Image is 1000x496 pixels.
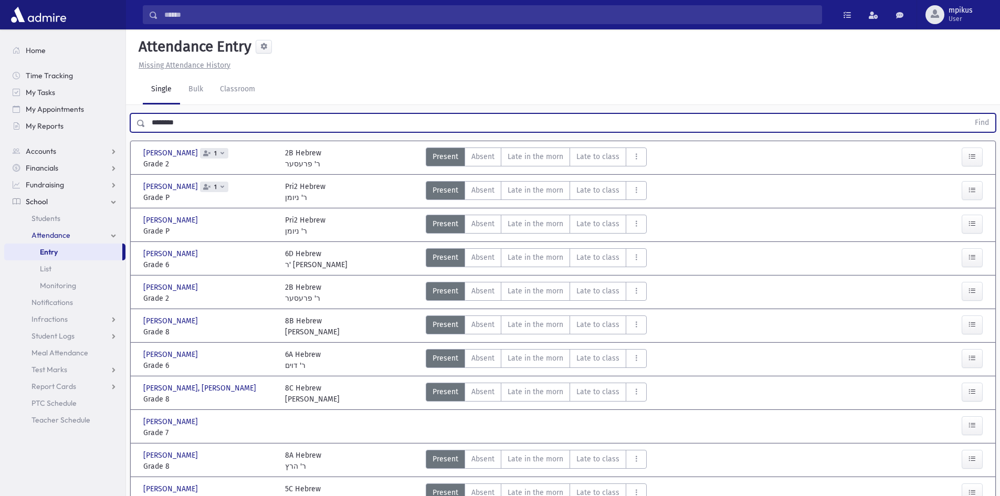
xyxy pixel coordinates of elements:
[143,226,275,237] span: Grade P
[576,319,619,330] span: Late to class
[4,260,125,277] a: List
[143,383,258,394] span: [PERSON_NAME], [PERSON_NAME]
[471,252,494,263] span: Absent
[508,218,563,229] span: Late in the morn
[4,42,125,59] a: Home
[4,361,125,378] a: Test Marks
[180,75,212,104] a: Bulk
[143,349,200,360] span: [PERSON_NAME]
[26,71,73,80] span: Time Tracking
[4,67,125,84] a: Time Tracking
[134,38,251,56] h5: Attendance Entry
[158,5,822,24] input: Search
[285,147,321,170] div: 2B Hebrew ר' פרעסער
[212,150,219,157] span: 1
[31,415,90,425] span: Teacher Schedule
[143,427,275,438] span: Grade 7
[31,230,70,240] span: Attendance
[471,218,494,229] span: Absent
[508,386,563,397] span: Late in the morn
[949,6,973,15] span: mpikus
[143,326,275,337] span: Grade 8
[285,215,325,237] div: Pri2 Hebrew ר' ניומן
[576,185,619,196] span: Late to class
[433,151,458,162] span: Present
[31,214,60,223] span: Students
[285,349,321,371] div: 6A Hebrew ר' דוים
[31,298,73,307] span: Notifications
[4,210,125,227] a: Students
[576,353,619,364] span: Late to class
[471,319,494,330] span: Absent
[4,84,125,101] a: My Tasks
[139,61,230,70] u: Missing Attendance History
[508,319,563,330] span: Late in the morn
[4,277,125,294] a: Monitoring
[143,394,275,405] span: Grade 8
[143,293,275,304] span: Grade 2
[426,450,647,472] div: AttTypes
[285,383,340,405] div: 8C Hebrew [PERSON_NAME]
[426,282,647,304] div: AttTypes
[508,353,563,364] span: Late in the morn
[4,118,125,134] a: My Reports
[8,4,69,25] img: AdmirePro
[26,180,64,189] span: Fundraising
[433,453,458,465] span: Present
[40,264,51,273] span: List
[143,192,275,203] span: Grade P
[471,151,494,162] span: Absent
[143,416,200,427] span: [PERSON_NAME]
[143,259,275,270] span: Grade 6
[508,185,563,196] span: Late in the morn
[143,360,275,371] span: Grade 6
[433,185,458,196] span: Present
[26,146,56,156] span: Accounts
[143,450,200,461] span: [PERSON_NAME]
[426,349,647,371] div: AttTypes
[40,281,76,290] span: Monitoring
[31,314,68,324] span: Infractions
[433,386,458,397] span: Present
[143,159,275,170] span: Grade 2
[26,88,55,97] span: My Tasks
[4,344,125,361] a: Meal Attendance
[576,386,619,397] span: Late to class
[508,252,563,263] span: Late in the morn
[26,46,46,55] span: Home
[433,353,458,364] span: Present
[471,386,494,397] span: Absent
[31,382,76,391] span: Report Cards
[576,151,619,162] span: Late to class
[4,244,122,260] a: Entry
[426,215,647,237] div: AttTypes
[4,101,125,118] a: My Appointments
[4,176,125,193] a: Fundraising
[143,248,200,259] span: [PERSON_NAME]
[426,383,647,405] div: AttTypes
[576,252,619,263] span: Late to class
[143,282,200,293] span: [PERSON_NAME]
[40,247,58,257] span: Entry
[4,328,125,344] a: Student Logs
[212,184,219,191] span: 1
[471,185,494,196] span: Absent
[285,450,321,472] div: 8A Hebrew ר' הרץ
[433,286,458,297] span: Present
[31,365,67,374] span: Test Marks
[426,147,647,170] div: AttTypes
[4,378,125,395] a: Report Cards
[31,331,75,341] span: Student Logs
[4,227,125,244] a: Attendance
[508,453,563,465] span: Late in the morn
[4,193,125,210] a: School
[26,121,64,131] span: My Reports
[576,218,619,229] span: Late to class
[433,218,458,229] span: Present
[471,353,494,364] span: Absent
[433,319,458,330] span: Present
[4,411,125,428] a: Teacher Schedule
[4,294,125,311] a: Notifications
[471,453,494,465] span: Absent
[31,398,77,408] span: PTC Schedule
